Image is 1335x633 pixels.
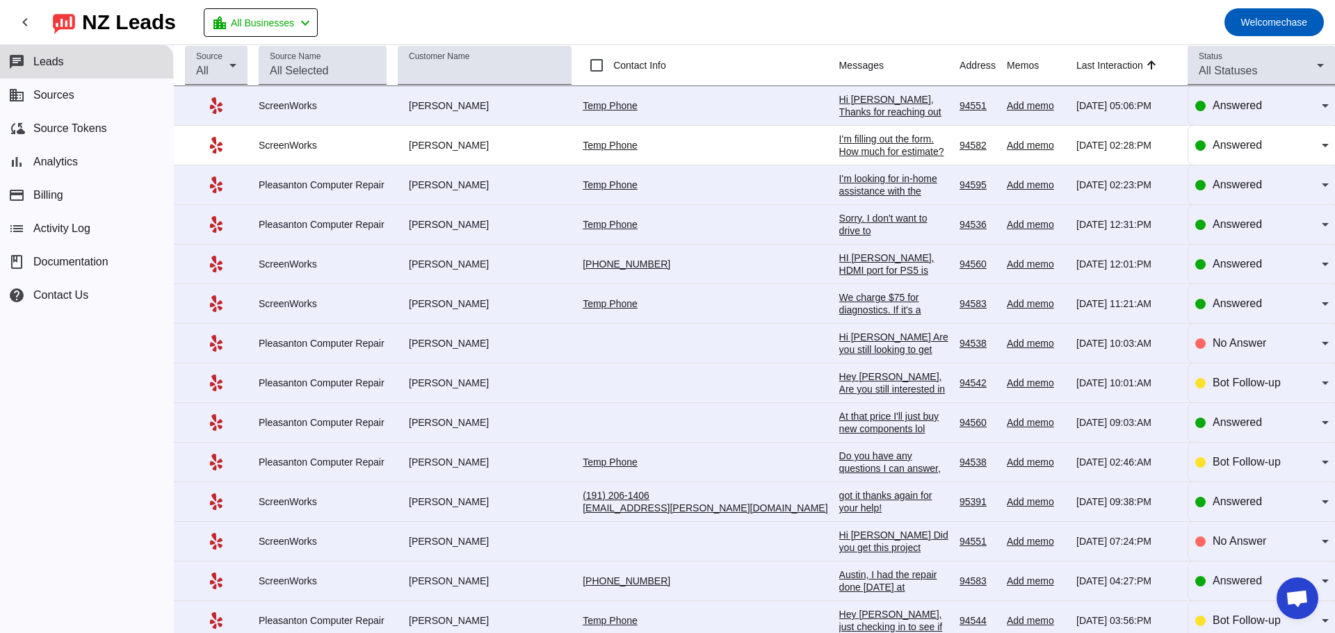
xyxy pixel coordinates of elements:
div: 94551 [960,535,996,548]
a: Temp Phone [583,100,638,111]
div: Add memo [1007,99,1065,112]
span: Bot Follow-up [1213,614,1281,626]
span: Answered [1213,258,1262,270]
mat-icon: Yelp [208,256,225,272]
div: Hi [PERSON_NAME] Did you get this project completed? Let us know if there is anything we can do t... [839,529,948,629]
button: All Businesses [204,8,318,37]
div: [DATE] 02:28:PM [1076,139,1176,151]
div: Last Interaction [1076,58,1143,72]
div: Add memo [1007,337,1065,350]
div: [PERSON_NAME] [398,179,572,191]
span: book [8,254,25,270]
div: [DATE] 02:23:PM [1076,179,1176,191]
mat-icon: payment [8,187,25,204]
th: Address [960,45,1007,86]
div: ScreenWorks [259,535,387,548]
div: 95391 [960,495,996,508]
a: Temp Phone [583,219,638,230]
mat-icon: Yelp [208,454,225,470]
div: Pleasanton Computer Repair [259,456,387,468]
div: Pleasanton Computer Repair [259,377,387,389]
mat-icon: chevron_left [297,15,314,31]
mat-icon: Yelp [208,375,225,391]
mat-icon: list [8,220,25,237]
div: [DATE] 07:24:PM [1076,535,1176,548]
span: Billing [33,189,63,202]
span: Leads [33,56,64,68]
div: Add memo [1007,258,1065,270]
span: Source Tokens [33,122,107,135]
mat-icon: bar_chart [8,154,25,170]
div: [DATE] 11:21:AM [1076,297,1176,310]
span: Bot Follow-up [1213,377,1281,388]
div: [PERSON_NAME] [398,456,572,468]
a: Temp Phone [583,179,638,190]
span: Answered [1213,495,1262,507]
mat-icon: business [8,87,25,104]
span: Bot Follow-up [1213,456,1281,468]
span: Analytics [33,156,78,168]
div: [PERSON_NAME] [398,377,572,389]
div: [DATE] 09:03:AM [1076,416,1176,429]
div: [DATE] 05:06:PM [1076,99,1176,112]
div: ScreenWorks [259,297,387,310]
div: [PERSON_NAME] [398,416,572,429]
div: I'm looking for in-home assistance with the basics of an Apple computer [839,172,948,222]
mat-icon: Yelp [208,335,225,352]
div: ScreenWorks [259,99,387,112]
span: All Businesses [231,13,294,33]
label: Contact Info [610,58,666,72]
mat-label: Source Name [270,52,321,61]
mat-label: Customer Name [409,52,469,61]
span: No Answer [1213,535,1266,547]
button: Welcomechase [1224,8,1324,36]
span: All Statuses [1199,65,1257,76]
div: [PERSON_NAME] [398,614,572,627]
div: NZ Leads [82,13,176,32]
span: Answered [1213,575,1262,586]
div: [DATE] 12:31:PM [1076,218,1176,231]
div: Pleasanton Computer Repair [259,416,387,429]
div: ScreenWorks [259,139,387,151]
div: HI [PERSON_NAME], HDMI port for PS5 is $180 + Tax. [839,252,948,289]
div: [PERSON_NAME] [398,495,572,508]
mat-icon: location_city [211,15,228,31]
th: Messages [839,45,960,86]
a: Temp Phone [583,140,638,151]
span: Contact Us [33,289,88,302]
div: Add memo [1007,456,1065,468]
a: Temp Phone [583,298,638,309]
div: 94542 [960,377,996,389]
div: 94583 [960,575,996,587]
th: Memos [1007,45,1076,86]
mat-icon: Yelp [208,612,225,629]
div: got it thanks again for your help! [839,489,948,514]
a: (191) 206-1406 [583,490,649,501]
span: No Answer [1213,337,1266,349]
div: 94595 [960,179,996,191]
div: [DATE] 04:27:PM [1076,575,1176,587]
div: 94536 [960,218,996,231]
span: Activity Log [33,222,90,235]
mat-icon: chat [8,54,25,70]
div: [PERSON_NAME] [398,99,572,112]
span: Answered [1213,416,1262,428]
mat-icon: Yelp [208,137,225,154]
a: [EMAIL_ADDRESS][PERSON_NAME][DOMAIN_NAME] [583,502,827,513]
div: [DATE] 10:03:AM [1076,337,1176,350]
div: Add memo [1007,218,1065,231]
div: Pleasanton Computer Repair [259,218,387,231]
span: Answered [1213,179,1262,190]
div: Hi [PERSON_NAME], Thanks for reaching out about a screen replacement for your iPhone 16 Pro. The ... [839,93,948,231]
div: [DATE] 12:01:PM [1076,258,1176,270]
div: Pleasanton Computer Repair [259,337,387,350]
div: Do you have any questions I can answer, looking for a specific price point? I'd like to win your ... [839,450,948,512]
span: Answered [1213,297,1262,309]
div: 94583 [960,297,996,310]
mat-icon: Yelp [208,176,225,193]
a: [PHONE_NUMBER] [583,575,670,586]
div: [PERSON_NAME] [398,139,572,151]
span: Welcome [1241,17,1281,28]
div: ScreenWorks [259,575,387,587]
div: 94538 [960,337,996,350]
